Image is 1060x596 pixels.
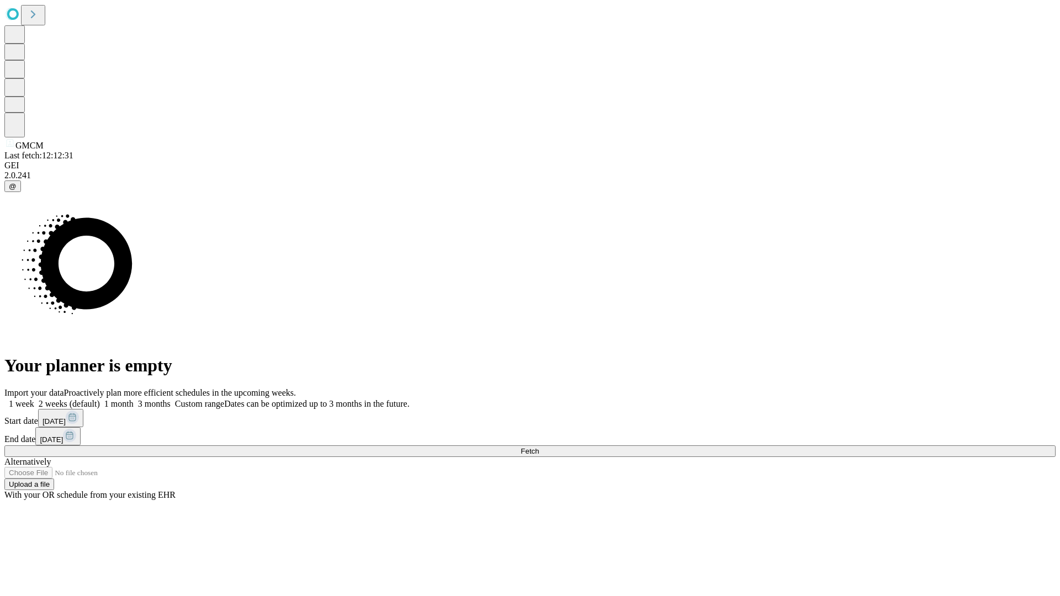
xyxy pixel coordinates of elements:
[4,388,64,397] span: Import your data
[35,427,81,445] button: [DATE]
[4,457,51,466] span: Alternatively
[9,182,17,190] span: @
[4,427,1056,445] div: End date
[4,180,21,192] button: @
[104,399,134,408] span: 1 month
[138,399,171,408] span: 3 months
[4,478,54,490] button: Upload a file
[38,409,83,427] button: [DATE]
[175,399,224,408] span: Custom range
[4,409,1056,427] div: Start date
[4,490,176,499] span: With your OR schedule from your existing EHR
[15,141,44,150] span: GMCM
[9,399,34,408] span: 1 week
[4,355,1056,376] h1: Your planner is empty
[43,417,66,425] span: [DATE]
[40,435,63,444] span: [DATE]
[4,171,1056,180] div: 2.0.241
[521,447,539,455] span: Fetch
[4,151,73,160] span: Last fetch: 12:12:31
[39,399,100,408] span: 2 weeks (default)
[4,445,1056,457] button: Fetch
[4,161,1056,171] div: GEI
[64,388,296,397] span: Proactively plan more efficient schedules in the upcoming weeks.
[224,399,409,408] span: Dates can be optimized up to 3 months in the future.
